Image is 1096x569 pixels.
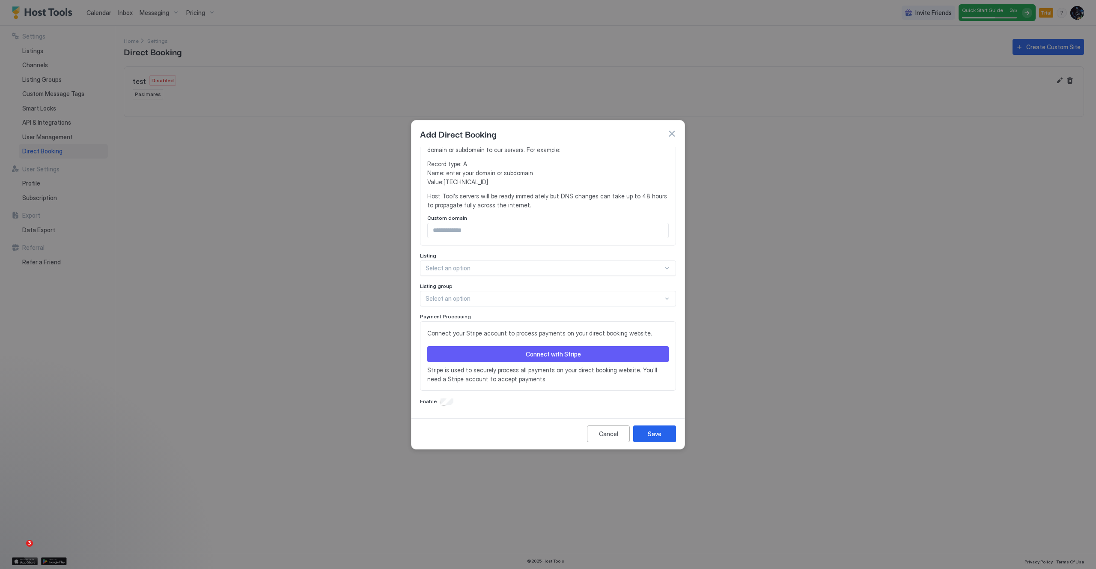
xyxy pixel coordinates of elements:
[428,223,668,238] input: Input Field
[427,329,669,338] span: Connect your Stripe account to process payments on your direct booking website.
[9,540,29,560] iframe: Intercom live chat
[427,215,467,221] span: Custom domain
[6,486,178,546] iframe: Intercom notifications message
[648,429,661,438] div: Save
[427,159,669,186] span: Record type: A Name: enter your domain or subdomain Value: [TECHNICAL_ID]
[420,127,496,140] span: Add Direct Booking
[427,346,669,362] button: Connect with Stripe
[526,350,581,359] div: Connect with Stripe
[420,398,437,404] span: Enable
[633,425,676,442] button: Save
[26,540,33,547] span: 3
[420,283,453,289] span: Listing group
[587,425,630,442] button: Cancel
[427,365,669,383] span: Stripe is used to securely process all payments on your direct booking website. You'll need a Str...
[420,252,436,259] span: Listing
[420,313,471,320] span: Payment Processing
[427,192,669,210] span: Host Tool's servers will be ready immediately but DNS changes can take up to 48 hours to propagat...
[599,429,618,438] div: Cancel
